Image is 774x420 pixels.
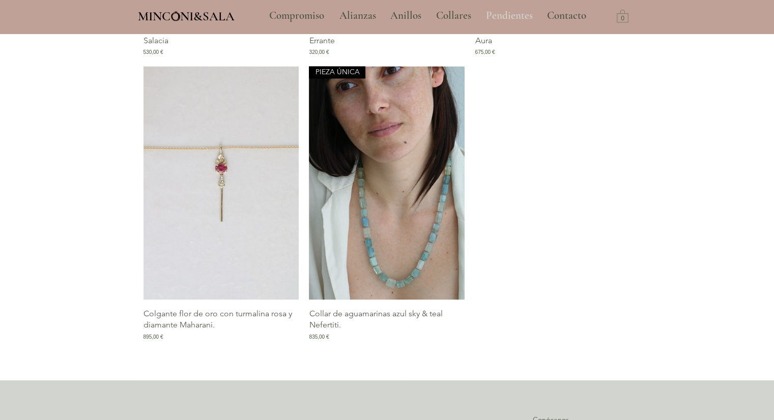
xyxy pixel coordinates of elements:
[144,308,299,331] p: Colgante flor de oro con turmalina rosa y diamante Maharani.
[428,3,478,28] a: Collares
[309,23,465,56] a: Colgante de oro y diamante Estrella Errante320,00 €
[309,308,465,340] a: Collar de aguamarinas azul sky & teal Nefertiti.835,00 €
[475,23,630,56] a: Colllar de turmalinas multicolor en oro Aura675,00 €
[481,3,538,28] p: Pendientes
[144,333,163,340] span: 895,00 €
[309,333,329,340] span: 835,00 €
[383,3,428,28] a: Anillos
[475,48,495,56] span: 675,00 €
[171,11,180,21] img: Minconi Sala
[242,3,614,28] nav: Sitio
[309,23,465,46] p: Colgante de oro y diamante Estrella Errante
[144,23,299,56] a: Collar de aguamarinas azul verde agua Salacia530,00 €
[385,3,426,28] p: Anillos
[475,23,630,46] p: Colllar de turmalinas multicolor en oro Aura
[542,3,591,28] p: Contacto
[309,66,465,299] a: PIEZA ÚNICA
[334,3,381,28] p: Alianzas
[309,66,465,340] div: Galería de Collar de aguamarinas azul sky & teal Nefertiti.. PIEZA ÚNICA
[309,48,329,56] span: 320,00 €
[309,308,465,331] p: Collar de aguamarinas azul sky & teal Nefertiti.
[309,66,365,78] div: PIEZA ÚNICA
[478,3,539,28] a: Pendientes
[144,308,299,340] a: Colgante flor de oro con turmalina rosa y diamante Maharani.895,00 €
[539,3,594,28] a: Contacto
[264,3,329,28] p: Compromiso
[332,3,383,28] a: Alianzas
[138,7,235,23] a: MINCONI&SALA
[144,66,299,340] div: Galería de Colgante flor de oro con turmalina rosa y diamante Maharani.
[138,9,235,24] span: MINCONI&SALA
[621,15,624,22] text: 0
[617,9,628,22] a: Carrito con 0 ítems
[144,66,299,299] a: Colgante flor de oro con turmalina rosa y diamante
[144,23,299,46] p: Collar de aguamarinas azul verde agua Salacia
[431,3,476,28] p: Collares
[144,48,163,56] span: 530,00 €
[262,3,332,28] a: Compromiso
